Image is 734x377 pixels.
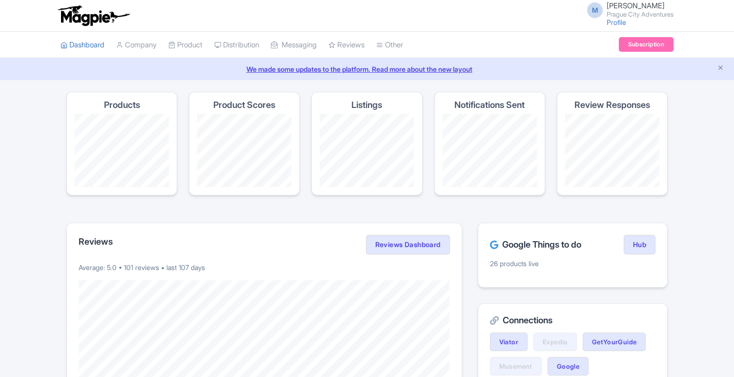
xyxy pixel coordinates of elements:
a: Expedia [533,333,577,351]
a: Dashboard [61,32,104,59]
button: Close announcement [717,63,724,74]
a: Reviews Dashboard [366,235,450,254]
a: GetYourGuide [583,333,646,351]
h4: Product Scores [213,100,275,110]
a: Reviews [328,32,365,59]
h2: Google Things to do [490,240,581,250]
span: M [587,2,603,18]
h4: Products [104,100,140,110]
a: Other [376,32,403,59]
a: Product [168,32,203,59]
small: Prague City Adventures [607,11,673,18]
a: Hub [624,235,655,254]
a: Subscription [619,37,673,52]
h2: Connections [490,315,655,325]
h2: Reviews [79,237,113,247]
a: Distribution [214,32,259,59]
p: 26 products live [490,258,655,269]
span: [PERSON_NAME] [607,1,665,10]
h4: Listings [351,100,382,110]
a: Company [116,32,157,59]
p: Average: 5.0 • 101 reviews • last 107 days [79,262,450,272]
a: Viator [490,333,528,351]
h4: Notifications Sent [454,100,525,110]
h4: Review Responses [574,100,650,110]
a: Musement [490,357,542,376]
a: Profile [607,18,626,26]
a: M [PERSON_NAME] Prague City Adventures [581,2,673,18]
img: logo-ab69f6fb50320c5b225c76a69d11143b.png [56,5,131,26]
a: Google [548,357,589,376]
a: We made some updates to the platform. Read more about the new layout [6,64,728,74]
a: Messaging [271,32,317,59]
